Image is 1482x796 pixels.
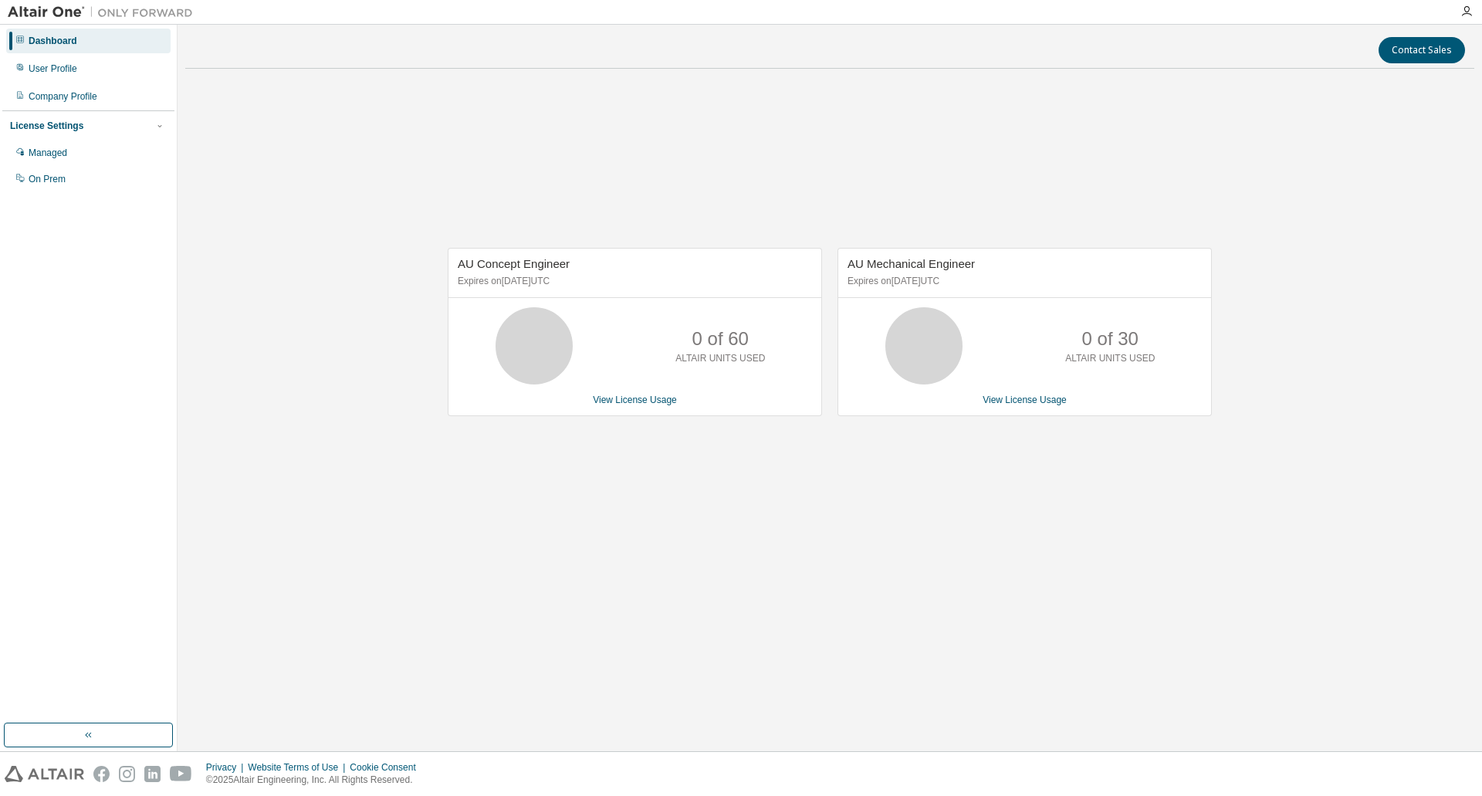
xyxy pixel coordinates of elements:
[1379,37,1465,63] button: Contact Sales
[8,5,201,20] img: Altair One
[5,766,84,782] img: altair_logo.svg
[144,766,161,782] img: linkedin.svg
[350,761,425,774] div: Cookie Consent
[692,326,749,352] p: 0 of 60
[29,173,66,185] div: On Prem
[206,774,425,787] p: © 2025 Altair Engineering, Inc. All Rights Reserved.
[458,257,570,270] span: AU Concept Engineer
[593,395,677,405] a: View License Usage
[29,90,97,103] div: Company Profile
[675,352,765,365] p: ALTAIR UNITS USED
[119,766,135,782] img: instagram.svg
[1082,326,1139,352] p: 0 of 30
[170,766,192,782] img: youtube.svg
[848,275,1198,288] p: Expires on [DATE] UTC
[206,761,248,774] div: Privacy
[983,395,1067,405] a: View License Usage
[458,275,808,288] p: Expires on [DATE] UTC
[29,63,77,75] div: User Profile
[848,257,975,270] span: AU Mechanical Engineer
[29,147,67,159] div: Managed
[10,120,83,132] div: License Settings
[93,766,110,782] img: facebook.svg
[29,35,77,47] div: Dashboard
[1065,352,1155,365] p: ALTAIR UNITS USED
[248,761,350,774] div: Website Terms of Use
